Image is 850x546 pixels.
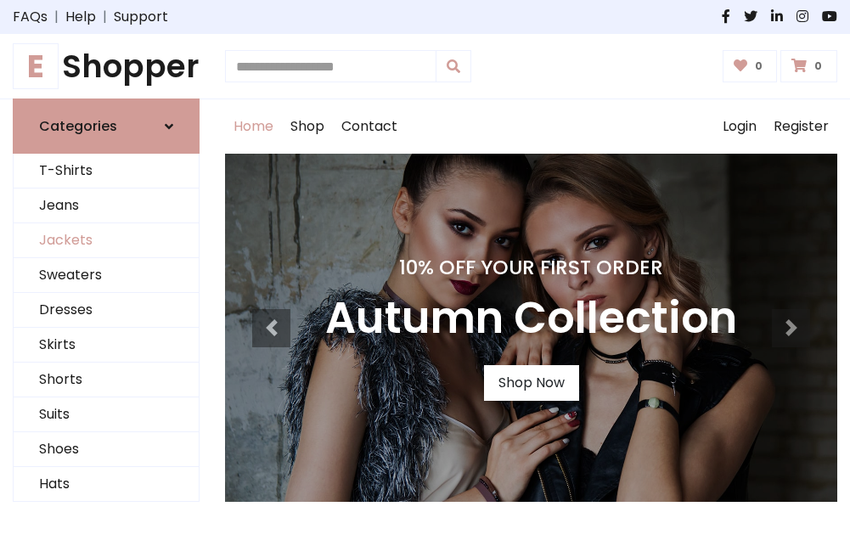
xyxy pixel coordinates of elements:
h6: Categories [39,118,117,134]
a: Shop Now [484,365,579,401]
a: Jackets [14,223,199,258]
a: 0 [780,50,837,82]
a: Skirts [14,328,199,363]
a: EShopper [13,48,200,85]
a: Shoes [14,432,199,467]
a: Jeans [14,189,199,223]
a: T-Shirts [14,154,199,189]
a: Support [114,7,168,27]
a: Suits [14,397,199,432]
a: Help [65,7,96,27]
span: | [48,7,65,27]
a: Shorts [14,363,199,397]
a: Categories [13,99,200,154]
span: 0 [751,59,767,74]
a: Hats [14,467,199,502]
span: | [96,7,114,27]
h1: Shopper [13,48,200,85]
a: Register [765,99,837,154]
a: Home [225,99,282,154]
a: 0 [723,50,778,82]
h3: Autumn Collection [325,293,737,345]
a: Sweaters [14,258,199,293]
span: 0 [810,59,826,74]
a: Dresses [14,293,199,328]
a: FAQs [13,7,48,27]
a: Login [714,99,765,154]
h4: 10% Off Your First Order [325,256,737,279]
a: Contact [333,99,406,154]
a: Shop [282,99,333,154]
span: E [13,43,59,89]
